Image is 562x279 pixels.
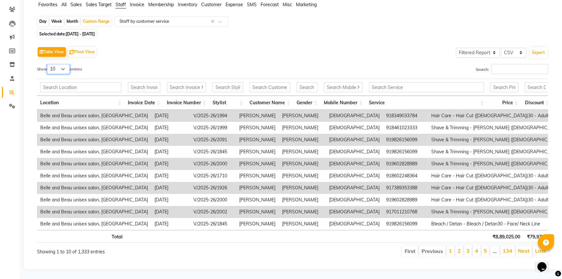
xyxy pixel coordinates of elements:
[50,17,64,26] div: Week
[37,230,126,243] th: Total
[167,82,206,92] input: Search Invoice Number
[484,247,487,254] a: 5
[326,182,383,194] td: [DEMOGRAPHIC_DATA]
[226,2,243,7] span: Expense
[164,96,209,110] th: Invoice Number: activate to sort column ascending
[326,158,383,170] td: [DEMOGRAPHIC_DATA]
[236,218,279,230] td: [PERSON_NAME]
[476,64,548,74] label: Search:
[151,194,190,206] td: [DATE]
[279,158,326,170] td: [PERSON_NAME]
[37,170,151,182] td: Belle and Beau unisex salon, [GEOGRAPHIC_DATA]
[279,206,326,218] td: [PERSON_NAME]
[38,47,66,57] button: Table View
[37,96,125,110] th: Location: activate to sort column ascending
[213,82,243,92] input: Search Stylist
[326,122,383,134] td: [DEMOGRAPHIC_DATA]
[151,134,190,146] td: [DATE]
[326,134,383,146] td: [DEMOGRAPHIC_DATA]
[279,122,326,134] td: [PERSON_NAME]
[475,247,478,254] a: 4
[487,96,521,110] th: Price: activate to sort column ascending
[37,194,151,206] td: Belle and Beau unisex salon, [GEOGRAPHIC_DATA]
[151,206,190,218] td: [DATE]
[383,134,428,146] td: 919826156099
[130,2,144,7] span: Invoice
[326,218,383,230] td: [DEMOGRAPHIC_DATA]
[279,194,326,206] td: [PERSON_NAME]
[236,170,279,182] td: [PERSON_NAME]
[116,2,126,7] span: Staff
[503,247,512,254] a: 134
[490,82,518,92] input: Search Price
[324,82,362,92] input: Search Mobile Number
[65,17,80,26] div: Month
[326,170,383,182] td: [DEMOGRAPHIC_DATA]
[190,170,236,182] td: V/2025-26/1710
[236,110,279,122] td: [PERSON_NAME]
[68,47,96,57] button: Pivot View
[525,82,549,92] input: Search Discount
[151,122,190,134] td: [DATE]
[491,64,548,74] input: Search:
[236,206,279,218] td: [PERSON_NAME]
[236,182,279,194] td: [PERSON_NAME]
[261,2,279,7] span: Forecast
[81,17,111,26] div: Custom Range
[37,146,151,158] td: Belle and Beau unisex salon, [GEOGRAPHIC_DATA]
[369,82,484,92] input: Search Service
[530,47,547,58] button: Export
[190,194,236,206] td: V/2025-26/2000
[383,122,428,134] td: 918461023333
[40,82,121,92] input: Search Location
[209,96,246,110] th: Stylist: activate to sort column ascending
[326,206,383,218] td: [DEMOGRAPHIC_DATA]
[458,247,461,254] a: 2
[151,110,190,122] td: [DATE]
[37,64,82,74] label: Show entries
[383,110,428,122] td: 918349033784
[178,2,197,7] span: Inventory
[279,182,326,194] td: [PERSON_NAME]
[523,230,554,243] th: ₹79,979.90
[151,146,190,158] td: [DATE]
[86,2,112,7] span: Sales Target
[69,50,74,55] img: pivot.png
[190,110,236,122] td: V/2025-26/1994
[246,96,293,110] th: Customer Name: activate to sort column ascending
[518,247,530,254] a: Next
[66,32,95,36] span: [DATE] - [DATE]
[201,2,222,7] span: Customer
[250,82,290,92] input: Search Customer Name
[37,158,151,170] td: Belle and Beau unisex salon, [GEOGRAPHIC_DATA]
[366,96,487,110] th: Service: activate to sort column ascending
[279,170,326,182] td: [PERSON_NAME]
[47,64,70,74] select: Showentries
[521,96,552,110] th: Discount: activate to sort column ascending
[326,194,383,206] td: [DEMOGRAPHIC_DATA]
[326,110,383,122] td: [DEMOGRAPHIC_DATA]
[190,134,236,146] td: V/2025-26/2091
[128,82,160,92] input: Search Invoice Date
[449,247,452,254] a: 1
[279,134,326,146] td: [PERSON_NAME]
[211,18,216,25] span: Clear all
[190,146,236,158] td: V/2025-26/1845
[151,170,190,182] td: [DATE]
[296,2,317,7] span: Marketing
[383,170,428,182] td: 918602248364
[37,206,151,218] td: Belle and Beau unisex salon, [GEOGRAPHIC_DATA]
[38,17,48,26] div: Day
[190,206,236,218] td: V/2025-26/2002
[236,194,279,206] td: [PERSON_NAME]
[37,110,151,122] td: Belle and Beau unisex salon, [GEOGRAPHIC_DATA]
[236,122,279,134] td: [PERSON_NAME]
[37,218,151,230] td: Belle and Beau unisex salon, [GEOGRAPHIC_DATA]
[535,247,546,254] a: Last
[383,206,428,218] td: 917011210768
[293,96,321,110] th: Gender: activate to sort column ascending
[383,158,428,170] td: 919602828989
[37,134,151,146] td: Belle and Beau unisex salon, [GEOGRAPHIC_DATA]
[151,182,190,194] td: [DATE]
[489,230,523,243] th: ₹8,89,025.00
